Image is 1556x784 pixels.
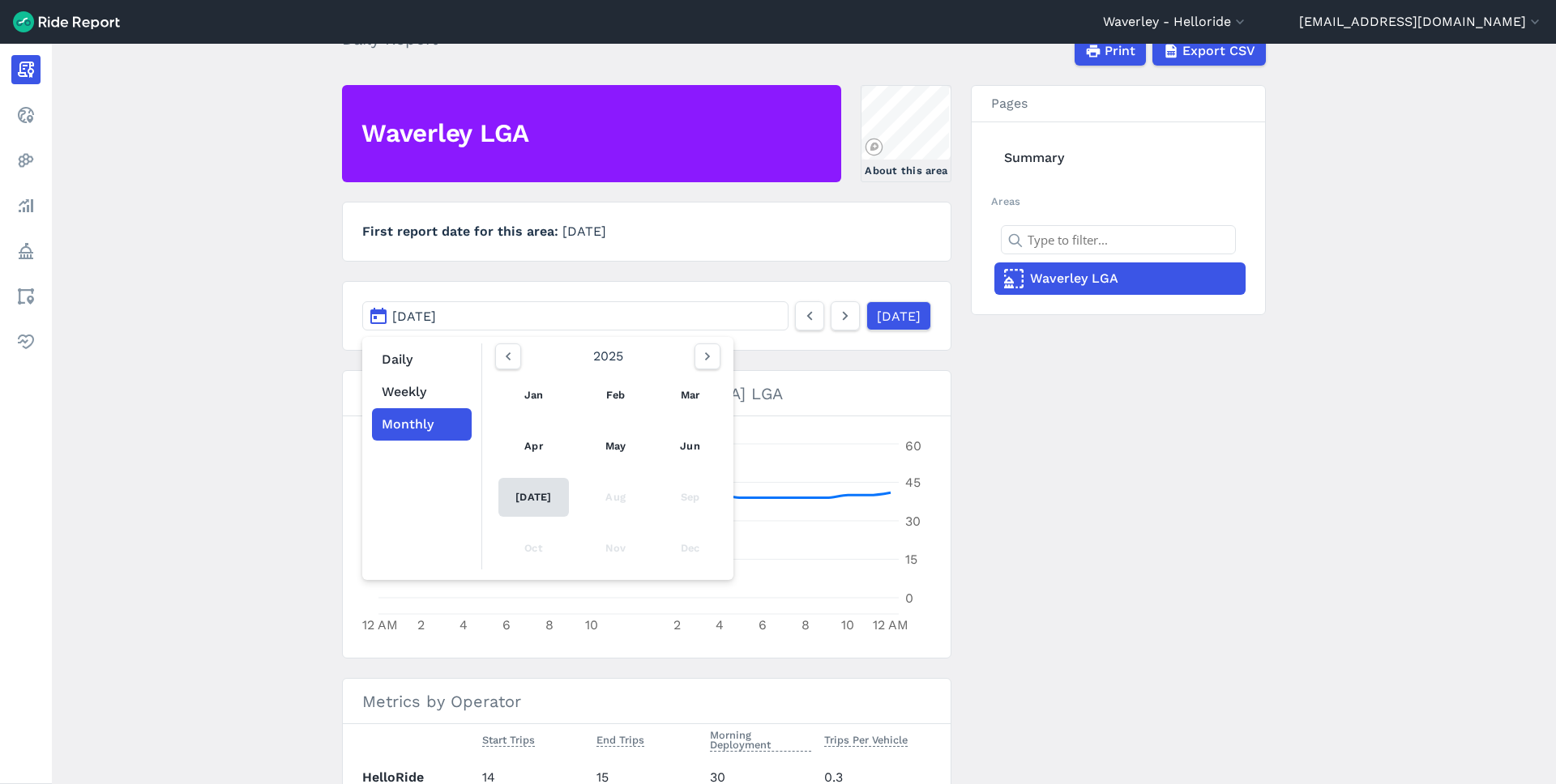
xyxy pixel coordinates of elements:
tspan: 60 [905,438,921,454]
a: Policy [11,236,41,266]
a: Feb [588,376,643,415]
div: Dec [663,529,718,568]
span: [DATE] [562,224,606,239]
tspan: 2 [417,617,425,633]
div: Nov [588,529,643,568]
a: Summary [994,142,1246,174]
button: Start Trips [482,731,535,750]
a: Heatmaps [11,146,41,175]
div: Aug [588,478,643,517]
span: Export CSV [1182,41,1255,61]
button: [DATE] [362,301,789,330]
h2: Waverley LGA [361,116,529,151]
a: [DATE] [498,478,570,517]
tspan: 6 [502,617,511,633]
span: [DATE] [392,309,436,324]
a: [DATE] [866,301,931,330]
a: Waverley LGA [994,262,1246,295]
a: Areas [11,282,41,311]
a: Jun [663,427,718,466]
button: Waverley - Helloride [1103,12,1248,32]
a: Report [11,55,41,84]
div: 2025 [489,343,727,369]
div: Sep [663,478,718,517]
span: Trips Per Vehicle [824,731,908,747]
span: Start Trips [482,731,535,747]
a: May [588,427,643,466]
tspan: 10 [841,617,854,633]
a: Apr [498,427,570,466]
tspan: 45 [905,475,921,490]
tspan: 12 AM [873,617,908,633]
a: Analyze [11,191,41,220]
h2: Areas [991,194,1246,209]
span: First report date for this area [362,224,562,239]
h3: Hourly Available Vehicles in [GEOGRAPHIC_DATA] LGA [343,371,951,416]
tspan: 10 [585,617,598,633]
a: Realtime [11,100,41,130]
tspan: 15 [905,552,917,567]
tspan: 8 [802,617,810,633]
tspan: 0 [905,590,913,606]
tspan: 4 [460,617,468,633]
tspan: 8 [545,617,554,633]
tspan: 4 [716,617,724,633]
tspan: 6 [759,617,767,633]
tspan: 30 [905,513,921,529]
button: Weekly [372,376,472,408]
button: Daily [372,343,472,376]
a: Health [11,327,41,356]
h3: Pages [972,86,1265,122]
button: Print [1075,36,1146,66]
a: Jan [498,376,570,415]
button: Morning Deployment [710,726,810,755]
button: [EMAIL_ADDRESS][DOMAIN_NAME] [1299,12,1543,32]
button: Export CSV [1152,36,1266,66]
span: End Trips [596,731,644,747]
a: About this area [861,85,951,182]
span: Print [1105,41,1135,61]
a: Mar [663,376,718,415]
span: Morning Deployment [710,726,810,752]
button: End Trips [596,731,644,750]
input: Type to filter... [1001,225,1236,254]
div: Oct [498,529,570,568]
tspan: 12 AM [362,617,398,633]
div: About this area [865,163,947,178]
tspan: 2 [673,617,681,633]
a: Mapbox logo [865,138,883,156]
canvas: Map [861,86,949,160]
button: Trips Per Vehicle [824,731,908,750]
button: Monthly [372,408,472,441]
h3: Metrics by Operator [343,679,951,724]
img: Ride Report [13,11,120,32]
